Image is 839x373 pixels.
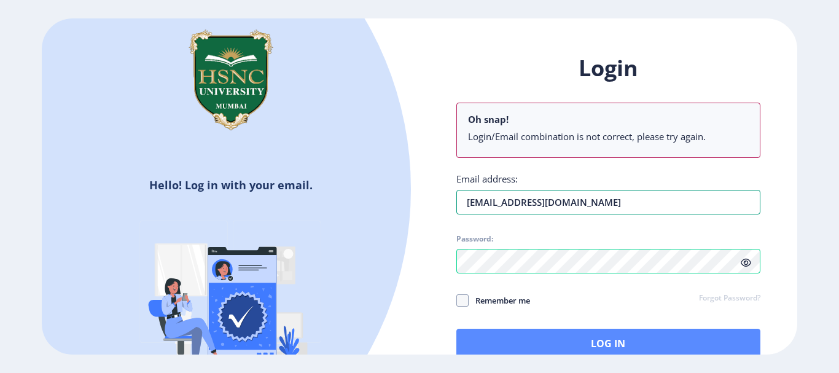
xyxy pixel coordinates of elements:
[456,53,760,83] h1: Login
[170,18,292,141] img: hsnc.png
[456,234,493,244] label: Password:
[456,173,518,185] label: Email address:
[469,293,530,308] span: Remember me
[456,329,760,358] button: Log In
[699,293,760,304] a: Forgot Password?
[468,113,509,125] b: Oh snap!
[456,190,760,214] input: Email address
[468,130,749,143] li: Login/Email combination is not correct, please try again.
